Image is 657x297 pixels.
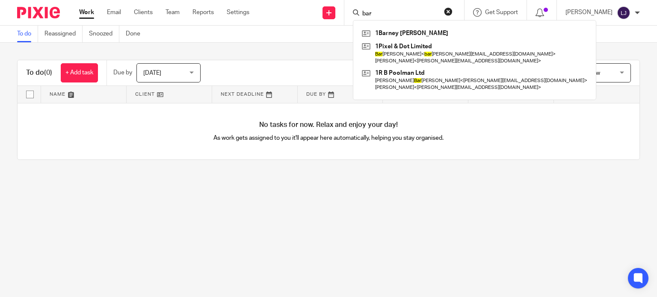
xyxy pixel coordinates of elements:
span: Get Support [485,9,518,15]
button: Clear [444,7,453,16]
img: svg%3E [617,6,630,20]
span: [DATE] [143,70,161,76]
a: Done [126,26,147,42]
img: Pixie [17,7,60,18]
p: Due by [113,68,132,77]
p: [PERSON_NAME] [565,8,613,17]
h4: No tasks for now. Relax and enjoy your day! [18,121,639,129]
p: As work gets assigned to you it'll appear here automatically, helping you stay organised. [173,134,484,142]
a: Work [79,8,94,17]
a: + Add task [61,63,98,82]
a: Clients [134,8,153,17]
a: To do [17,26,38,42]
span: (0) [44,69,52,76]
input: Search [361,10,438,18]
a: Settings [227,8,249,17]
h1: To do [26,68,52,77]
a: Reports [192,8,214,17]
a: Reassigned [44,26,83,42]
a: Team [166,8,180,17]
a: Snoozed [89,26,119,42]
a: Email [107,8,121,17]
